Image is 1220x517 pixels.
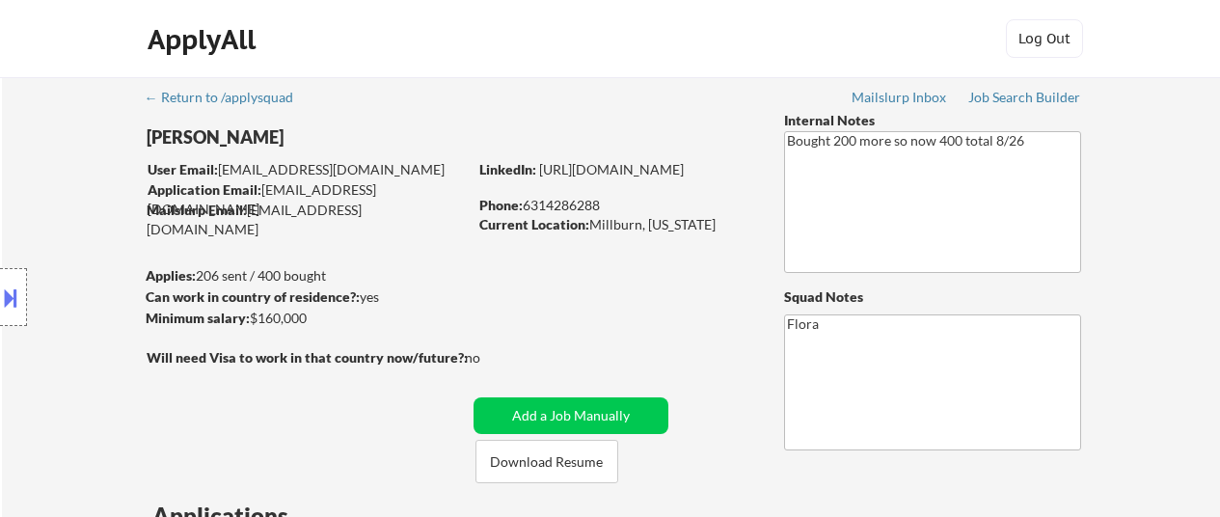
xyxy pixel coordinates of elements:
[479,161,536,177] strong: LinkedIn:
[784,287,1081,307] div: Squad Notes
[479,215,752,234] div: Millburn, [US_STATE]
[1006,19,1083,58] button: Log Out
[148,23,261,56] div: ApplyAll
[465,348,520,367] div: no
[852,91,948,104] div: Mailslurp Inbox
[784,111,1081,130] div: Internal Notes
[479,196,752,215] div: 6314286288
[475,440,618,483] button: Download Resume
[145,91,312,104] div: ← Return to /applysquad
[145,90,312,109] a: ← Return to /applysquad
[474,397,668,434] button: Add a Job Manually
[852,90,948,109] a: Mailslurp Inbox
[968,91,1081,104] div: Job Search Builder
[968,90,1081,109] a: Job Search Builder
[539,161,684,177] a: [URL][DOMAIN_NAME]
[479,216,589,232] strong: Current Location:
[479,197,523,213] strong: Phone:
